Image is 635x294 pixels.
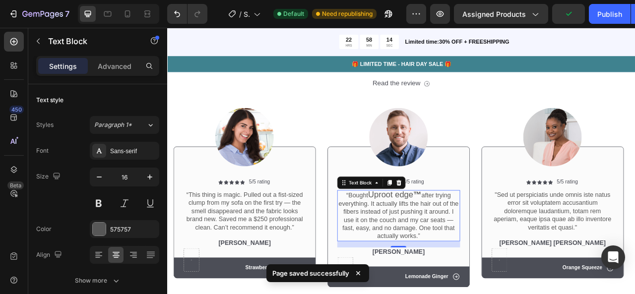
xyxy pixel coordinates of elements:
[61,102,135,176] img: gempages_432750572815254551-ef0d89b6-ac25-4a2c-b219-0d7927ae4de1.png
[239,9,242,19] span: /
[313,207,323,218] strong: ™
[244,9,250,19] span: Shopify Original Product Template
[454,4,548,24] button: Assigned Products
[9,106,24,114] div: 450
[94,120,132,129] span: Paragraph 1*
[36,248,64,262] div: Align
[413,208,567,259] p: "Sed ut perspiciatis unde omnis iste natus error sit voluptatem accusantium doloremque laudantium...
[36,120,54,129] div: Styles
[589,4,631,24] button: Publish
[90,116,159,134] button: Paragraph 1*
[283,9,304,18] span: Default
[299,192,326,201] p: 5/5 rating
[21,269,175,280] p: [PERSON_NAME]
[65,8,69,20] p: 7
[216,207,372,272] div: Rich Text Editor. Editing area: main
[261,65,334,76] button: Read the review
[49,61,77,71] p: Settings
[36,170,63,183] div: Size
[302,13,594,23] p: Limited time:30% OFF + FREESHIPPING
[4,4,74,24] button: 7
[110,147,157,156] div: Sans-serif
[36,146,49,155] div: Font
[1,41,594,52] p: 🎁 LIMITED TIME - HAIR DAY SALE 🎁
[217,281,371,291] p: [PERSON_NAME]
[36,272,159,290] button: Show more
[272,268,349,278] p: Page saved successfully
[98,61,131,71] p: Advanced
[256,102,331,176] img: gempages_432750572815254551-a30c62f0-05e4-45ca-ac80-7f24f7eb2b9e.png
[495,192,522,201] p: 5/5 rating
[75,276,121,286] div: Show more
[21,208,175,259] p: “This thing is magic. Pulled out a fist-sized clump from my sofa on the first try — the smell dis...
[36,225,52,234] div: Color
[36,96,63,105] div: Text style
[48,35,132,47] p: Text Block
[167,28,635,294] iframe: Design area
[7,181,24,189] div: Beta
[103,192,130,201] p: 5/5 rating
[167,4,207,24] div: Undo/Redo
[462,9,526,19] span: Assigned Products
[452,102,527,176] img: gempages_432750572815254551-72bb3b5b-89fc-410f-b575-ef698bf3b77d.png
[255,207,323,218] span: Uproot edge
[217,208,371,271] p: “Bought after trying everything. It actually lifts the hair out of the fibers instead of just pus...
[228,193,262,202] div: Text Block
[261,65,322,76] div: Read the review
[110,225,157,234] div: 575757
[413,269,567,280] p: [PERSON_NAME] [PERSON_NAME]
[322,9,373,18] span: Need republishing
[601,245,625,269] div: Open Intercom Messenger
[597,9,622,19] div: Publish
